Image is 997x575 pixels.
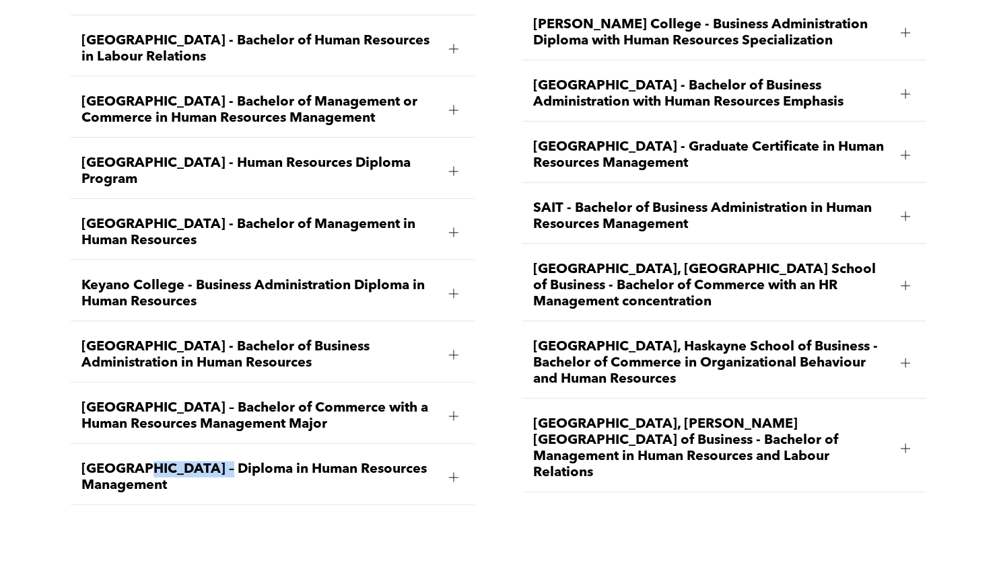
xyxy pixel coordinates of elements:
[533,139,890,171] span: [GEOGRAPHIC_DATA] - Graduate Certificate in Human Resources Management
[81,155,438,188] span: [GEOGRAPHIC_DATA] - Human Resources Diploma Program
[533,416,890,481] span: [GEOGRAPHIC_DATA], [PERSON_NAME][GEOGRAPHIC_DATA] of Business - Bachelor of Management in Human R...
[533,339,890,387] span: [GEOGRAPHIC_DATA], Haskayne School of Business - Bachelor of Commerce in Organizational Behaviour...
[533,200,890,233] span: SAIT - Bachelor of Business Administration in Human Resources Management
[533,78,890,110] span: [GEOGRAPHIC_DATA] - Bachelor of Business Administration with Human Resources Emphasis
[81,94,438,126] span: [GEOGRAPHIC_DATA] - Bachelor of Management or Commerce in Human Resources Management
[81,339,438,371] span: [GEOGRAPHIC_DATA] - Bachelor of Business Administration in Human Resources
[81,33,438,65] span: [GEOGRAPHIC_DATA] - Bachelor of Human Resources in Labour Relations
[81,217,438,249] span: [GEOGRAPHIC_DATA] - Bachelor of Management in Human Resources
[81,278,438,310] span: Keyano College - Business Administration Diploma in Human Resources
[81,400,438,432] span: [GEOGRAPHIC_DATA] – Bachelor of Commerce with a Human Resources Management Major
[81,461,438,494] span: [GEOGRAPHIC_DATA] – Diploma in Human Resources Management
[533,17,890,49] span: [PERSON_NAME] College - Business Administration Diploma with Human Resources Specialization
[533,262,890,310] span: [GEOGRAPHIC_DATA], [GEOGRAPHIC_DATA] School of Business - Bachelor of Commerce with an HR Managem...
